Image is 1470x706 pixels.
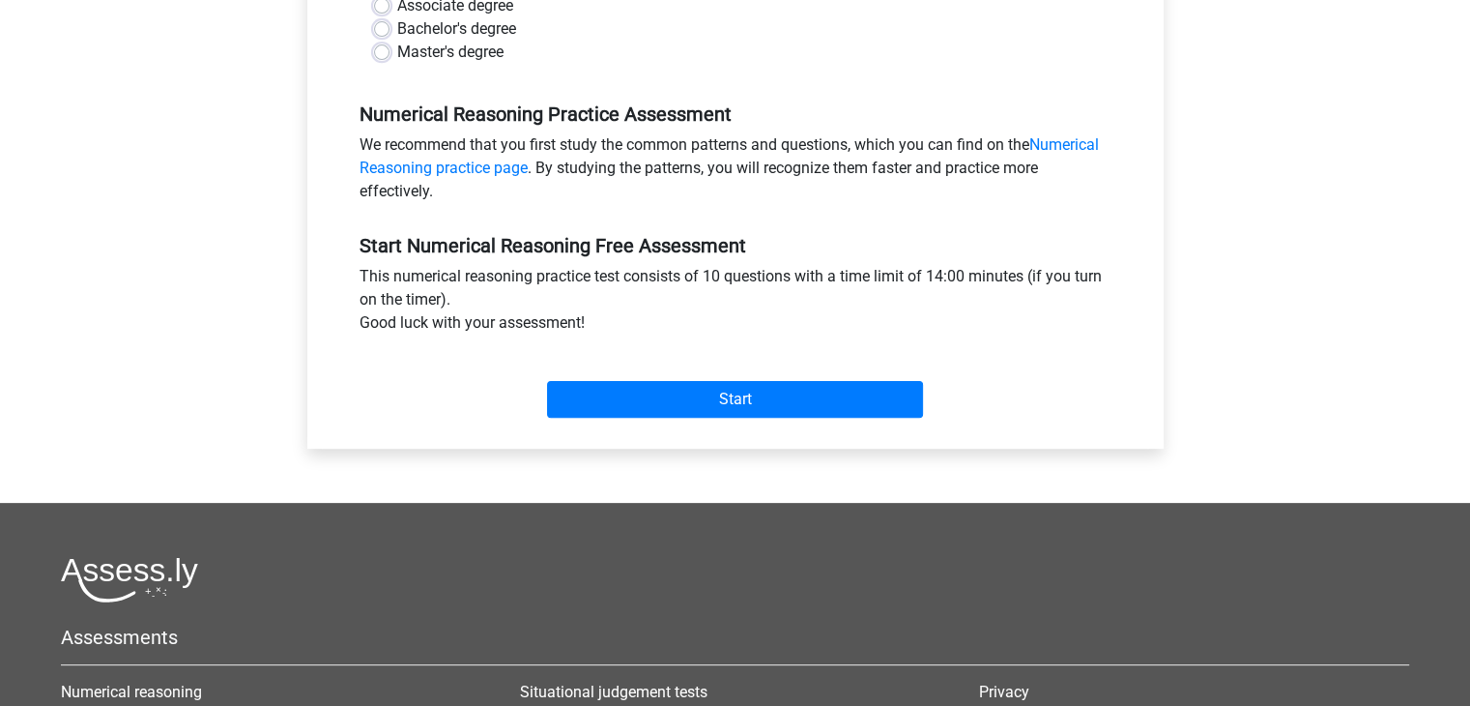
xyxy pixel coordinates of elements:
img: Assessly logo [61,557,198,603]
h5: Assessments [61,626,1409,649]
h5: Start Numerical Reasoning Free Assessment [360,234,1111,257]
label: Bachelor's degree [397,17,516,41]
label: Master's degree [397,41,504,64]
h5: Numerical Reasoning Practice Assessment [360,103,1111,126]
div: We recommend that you first study the common patterns and questions, which you can find on the . ... [345,133,1126,211]
a: Privacy [979,683,1029,701]
a: Numerical reasoning [61,683,202,701]
input: Start [547,381,923,418]
a: Situational judgement tests [520,683,707,701]
div: This numerical reasoning practice test consists of 10 questions with a time limit of 14:00 minute... [345,265,1126,342]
